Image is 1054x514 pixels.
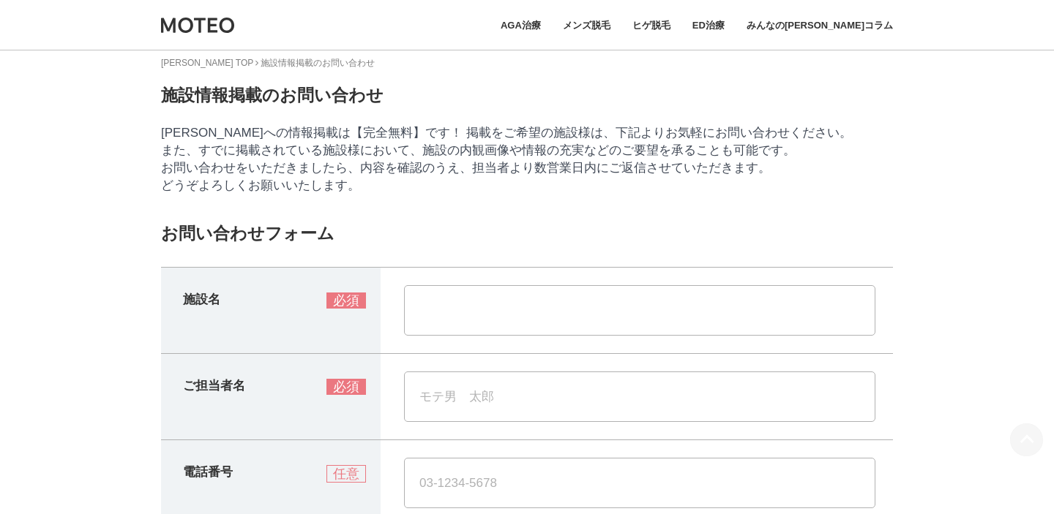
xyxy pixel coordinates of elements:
span: ED治療 [692,20,725,30]
span: ヒゲ脱毛 [632,20,670,30]
a: ヒゲ脱毛 [632,18,670,33]
input: 03-1234-5678 [404,458,875,508]
a: [PERSON_NAME] TOP [161,58,253,68]
a: メンズ脱毛 [563,18,610,33]
h1: 施設情報掲載のお問い合わせ [161,84,384,107]
h2: お問い合わせフォーム [161,222,893,245]
th: 施設名 [161,268,381,354]
img: PAGE UP [1010,423,1043,456]
img: MOTEO [161,16,234,34]
span: 必須 [326,292,366,309]
a: みんなの[PERSON_NAME]コラム [747,18,893,33]
span: みんなの[PERSON_NAME]コラム [747,20,893,30]
input: モテ男 太郎 [404,371,875,422]
a: AGA治療 [501,18,541,33]
span: AGA治療 [501,20,541,30]
li: 施設情報掲載のお問い合わせ [255,56,375,70]
span: 必須 [326,379,366,395]
span: メンズ脱毛 [563,20,610,30]
a: ED治療 [692,18,725,33]
span: 任意 [326,465,366,483]
p: [PERSON_NAME]への情報掲載は【完全無料】です！ 掲載をご希望の施設様は、下記よりお気軽にお問い合わせください。 また、すでに掲載されている施設様において、施設の内観画像や情報の充実な... [161,124,893,194]
th: ご担当者名 [161,354,381,440]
